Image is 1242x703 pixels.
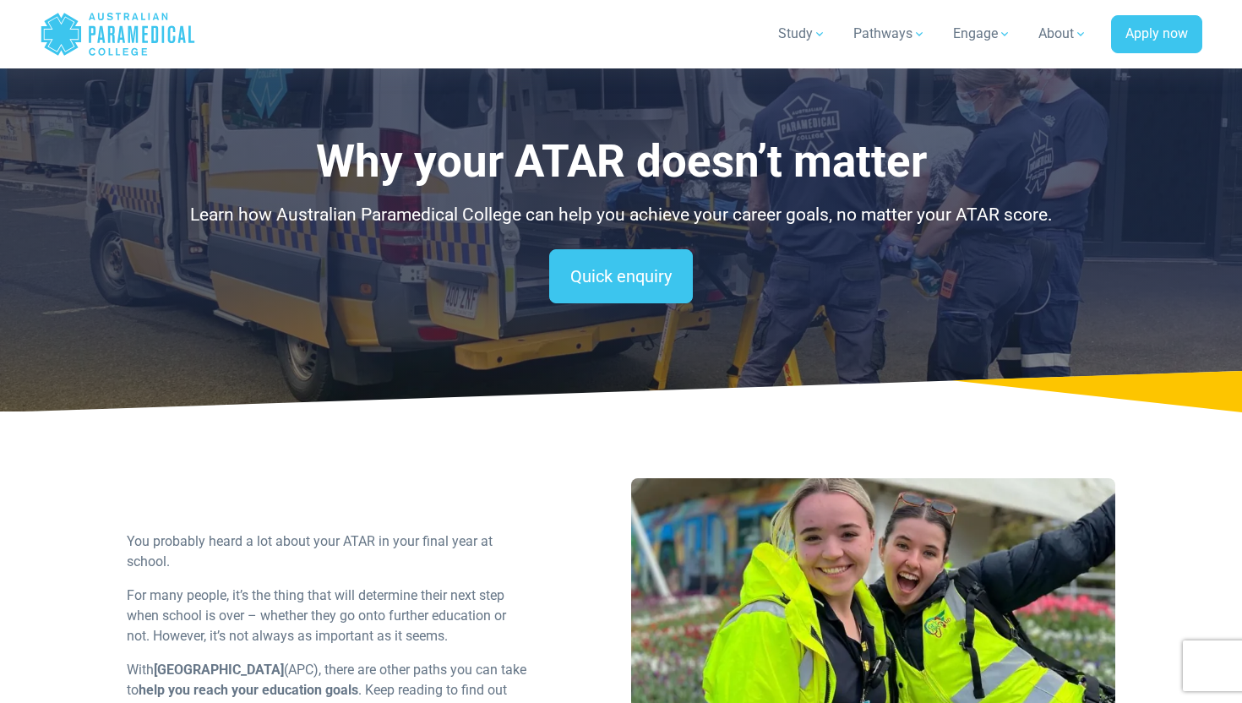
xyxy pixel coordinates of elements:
[40,7,196,62] a: Australian Paramedical College
[139,682,358,698] strong: help you reach your education goals
[843,10,936,57] a: Pathways
[1111,15,1202,54] a: Apply now
[154,662,284,678] strong: [GEOGRAPHIC_DATA]
[127,586,526,646] p: For many people, it’s the thing that will determine their next step when school is over – whether...
[549,249,693,303] a: Quick enquiry
[943,10,1021,57] a: Engage
[768,10,836,57] a: Study
[127,202,1115,229] p: Learn how Australian Paramedical College can help you achieve your career goals, no matter your A...
[1028,10,1098,57] a: About
[127,135,1115,188] h1: Why your ATAR doesn’t matter
[127,531,526,572] p: You probably heard a lot about your ATAR in your final year at school.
